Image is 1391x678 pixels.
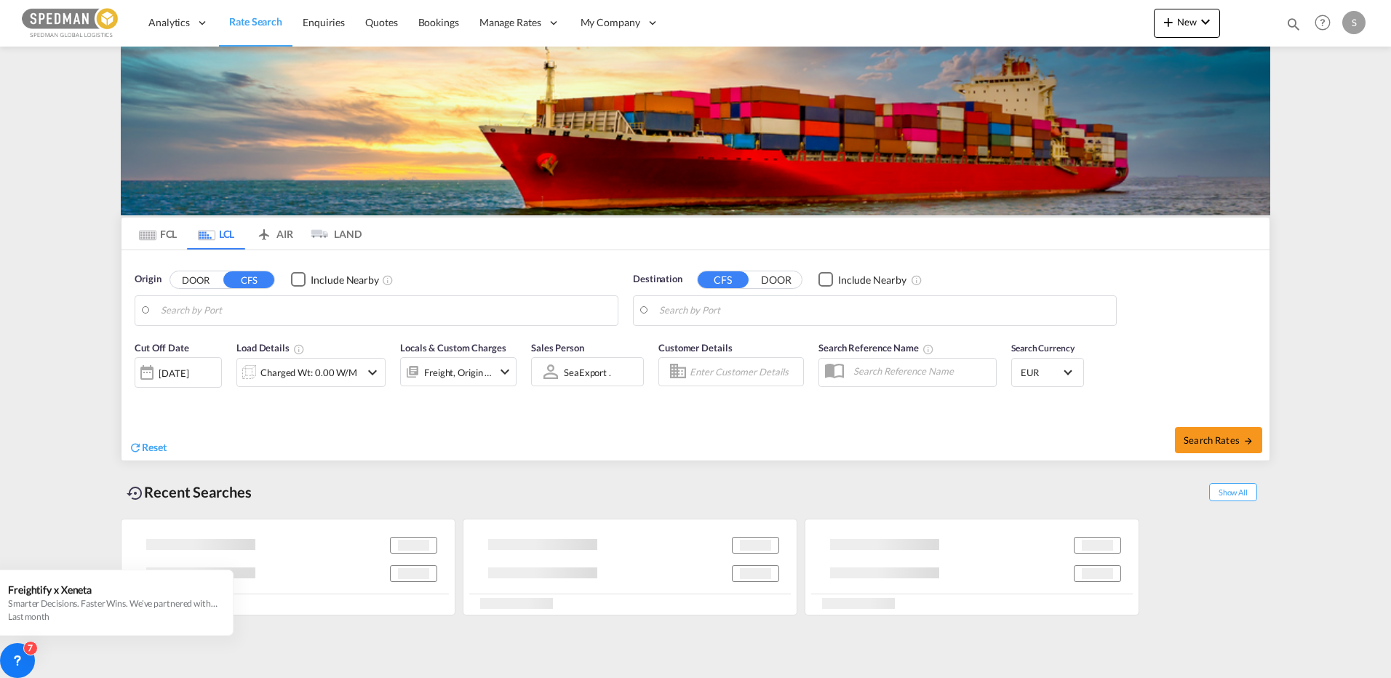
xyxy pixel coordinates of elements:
[148,15,190,30] span: Analytics
[400,342,506,354] span: Locals & Custom Charges
[1310,10,1342,36] div: Help
[245,218,303,250] md-tab-item: AIR
[129,440,167,456] div: icon-refreshReset
[659,300,1109,322] input: Search by Port
[1342,11,1366,34] div: S
[1021,366,1061,379] span: EUR
[690,361,799,383] input: Enter Customer Details
[633,272,682,287] span: Destination
[129,218,187,250] md-tab-item: FCL
[127,484,144,502] md-icon: icon-backup-restore
[229,15,282,28] span: Rate Search
[496,363,514,380] md-icon: icon-chevron-down
[293,343,305,355] md-icon: Chargeable Weight
[751,271,802,288] button: DOOR
[922,343,934,355] md-icon: Your search will be saved by the below given name
[1011,343,1075,354] span: Search Currency
[1197,13,1214,31] md-icon: icon-chevron-down
[564,367,611,378] div: SeaExport .
[291,272,379,287] md-checkbox: Checkbox No Ink
[260,362,357,383] div: Charged Wt: 0.00 W/M
[382,274,394,286] md-icon: Unchecked: Ignores neighbouring ports when fetching rates.Checked : Includes neighbouring ports w...
[911,274,922,286] md-icon: Unchecked: Ignores neighbouring ports when fetching rates.Checked : Includes neighbouring ports w...
[479,15,541,30] span: Manage Rates
[658,342,732,354] span: Customer Details
[698,271,749,288] button: CFS
[159,367,188,380] div: [DATE]
[1019,362,1076,383] md-select: Select Currency: € EUREuro
[1310,10,1335,35] span: Help
[236,342,305,354] span: Load Details
[1286,16,1302,38] div: icon-magnify
[400,357,517,386] div: Freight Origin Destinationicon-chevron-down
[129,441,142,454] md-icon: icon-refresh
[135,357,222,388] div: [DATE]
[846,360,996,382] input: Search Reference Name
[818,272,906,287] md-checkbox: Checkbox No Ink
[161,300,610,322] input: Search by Port
[121,47,1270,215] img: LCL+%26+FCL+BACKGROUND.png
[365,16,397,28] span: Quotes
[424,362,493,383] div: Freight Origin Destination
[531,342,584,354] span: Sales Person
[311,273,379,287] div: Include Nearby
[303,16,345,28] span: Enquiries
[129,218,362,250] md-pagination-wrapper: Use the left and right arrow keys to navigate between tabs
[236,358,386,387] div: Charged Wt: 0.00 W/Micon-chevron-down
[581,15,640,30] span: My Company
[1184,434,1254,446] span: Search Rates
[1175,427,1262,453] button: Search Ratesicon-arrow-right
[418,16,459,28] span: Bookings
[135,272,161,287] span: Origin
[303,218,362,250] md-tab-item: LAND
[170,271,221,288] button: DOOR
[1286,16,1302,32] md-icon: icon-magnify
[1154,9,1220,38] button: icon-plus 400-fgNewicon-chevron-down
[121,250,1270,460] div: Origin DOOR CFS Checkbox No InkUnchecked: Ignores neighbouring ports when fetching rates.Checked ...
[121,476,258,509] div: Recent Searches
[142,441,167,453] span: Reset
[364,364,381,381] md-icon: icon-chevron-down
[1209,483,1257,501] span: Show All
[562,362,616,383] md-select: Sales Person: SeaExport .
[255,226,273,236] md-icon: icon-airplane
[22,7,120,39] img: c12ca350ff1b11efb6b291369744d907.png
[135,386,146,406] md-datepicker: Select
[838,273,906,287] div: Include Nearby
[187,218,245,250] md-tab-item: LCL
[1243,436,1254,446] md-icon: icon-arrow-right
[1160,13,1177,31] md-icon: icon-plus 400-fg
[1160,16,1214,28] span: New
[223,271,274,288] button: CFS
[135,342,189,354] span: Cut Off Date
[818,342,934,354] span: Search Reference Name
